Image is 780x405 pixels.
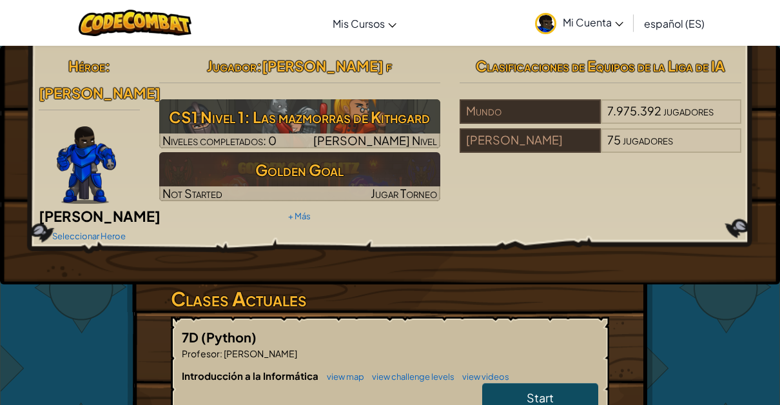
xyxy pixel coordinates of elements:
div: Mundo [460,99,600,124]
a: Jugar Siguiente Nivel [159,99,441,148]
a: view challenge levels [366,371,454,382]
span: Introducción a la Informática [182,370,320,382]
span: : [257,57,262,75]
span: 7.975.392 [607,103,661,118]
span: 7D [182,329,201,345]
span: 75 [607,132,621,147]
span: Profesor [182,348,220,359]
a: español (ES) [638,6,711,41]
a: Mi Cuenta [529,3,630,43]
span: [PERSON_NAME] [222,348,297,359]
a: + Más [288,211,311,221]
a: [PERSON_NAME]75jugadores [460,141,741,155]
span: : [220,348,222,359]
img: CS1 Nivel 1: Las mazmorras de Kithgard [159,99,441,148]
a: Mundo7.975.392jugadores [460,112,741,126]
span: Mis Cursos [333,17,385,30]
img: Gordon-selection-pose.png [57,126,116,204]
a: Seleccionar Heroe [52,231,126,241]
img: Golden Goal [159,152,441,201]
span: Start [527,390,554,405]
h3: Clases Actuales [171,284,609,313]
h3: Golden Goal [159,155,441,184]
a: Golden GoalNot StartedJugar Torneo [159,152,441,201]
span: español (ES) [644,17,705,30]
span: jugadores [663,103,714,118]
span: Jugar Torneo [371,186,437,201]
span: [PERSON_NAME] [39,84,161,102]
span: Not Started [162,186,222,201]
span: Héroe [68,57,105,75]
span: [PERSON_NAME] f [262,57,392,75]
div: [PERSON_NAME] [460,128,600,153]
span: Niveles completados: 0 [162,133,277,148]
h3: CS1 Nivel 1: Las mazmorras de Kithgard [159,103,441,132]
span: Clasificaciones de Equipos de la Liga de IA [476,57,725,75]
span: Mi Cuenta [563,15,623,29]
span: jugadores [623,132,673,147]
span: [PERSON_NAME] Nivel [313,133,437,148]
a: view videos [456,371,509,382]
span: Jugador [207,57,257,75]
span: (Python) [201,329,257,345]
span: : [105,57,110,75]
img: CodeCombat logo [79,10,191,36]
img: avatar [535,13,556,34]
span: [PERSON_NAME] [39,207,161,225]
a: view map [320,371,364,382]
a: Mis Cursos [326,6,403,41]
